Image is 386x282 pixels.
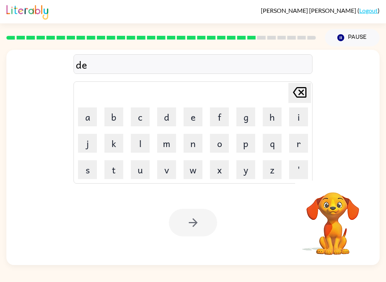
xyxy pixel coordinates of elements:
button: t [104,160,123,179]
div: ( ) [261,7,380,14]
button: b [104,107,123,126]
span: [PERSON_NAME] [PERSON_NAME] [261,7,357,14]
button: ' [289,160,308,179]
button: g [236,107,255,126]
button: l [131,134,150,153]
button: f [210,107,229,126]
button: a [78,107,97,126]
button: e [184,107,202,126]
button: m [157,134,176,153]
button: s [78,160,97,179]
a: Logout [359,7,378,14]
button: k [104,134,123,153]
button: o [210,134,229,153]
button: i [289,107,308,126]
button: h [263,107,282,126]
button: d [157,107,176,126]
button: c [131,107,150,126]
button: Pause [325,29,380,46]
button: q [263,134,282,153]
button: n [184,134,202,153]
video: Your browser must support playing .mp4 files to use Literably. Please try using another browser. [295,181,371,256]
button: v [157,160,176,179]
button: w [184,160,202,179]
button: p [236,134,255,153]
img: Literably [6,3,48,20]
button: u [131,160,150,179]
button: r [289,134,308,153]
div: de [76,57,310,72]
button: x [210,160,229,179]
button: j [78,134,97,153]
button: y [236,160,255,179]
button: z [263,160,282,179]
